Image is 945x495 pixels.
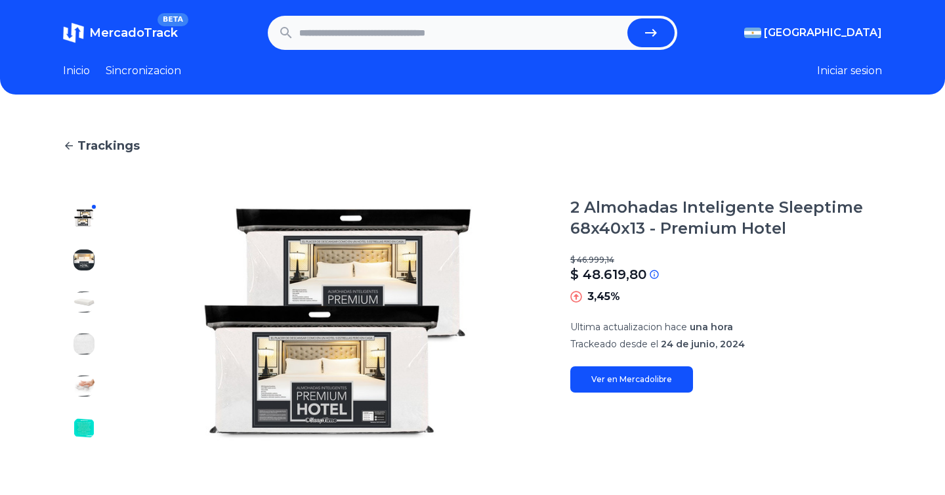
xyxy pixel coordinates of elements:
p: $ 48.619,80 [570,265,646,284]
span: Trackeado desde el [570,338,658,350]
span: 24 de junio, 2024 [661,338,745,350]
button: Iniciar sesion [817,63,882,79]
img: 2 Almohadas Inteligente Sleeptime 68x40x13 - Premium Hotel [73,249,94,270]
span: MercadoTrack [89,26,178,40]
img: 2 Almohadas Inteligente Sleeptime 68x40x13 - Premium Hotel [73,418,94,439]
span: [GEOGRAPHIC_DATA] [764,25,882,41]
span: Ultima actualizacion hace [570,321,687,333]
img: 2 Almohadas Inteligente Sleeptime 68x40x13 - Premium Hotel [73,207,94,228]
img: 2 Almohadas Inteligente Sleeptime 68x40x13 - Premium Hotel [73,334,94,355]
p: 3,45% [587,289,620,305]
img: 2 Almohadas Inteligente Sleeptime 68x40x13 - Premium Hotel [73,376,94,397]
img: MercadoTrack [63,22,84,43]
img: Argentina [744,28,761,38]
a: Trackings [63,137,882,155]
img: 2 Almohadas Inteligente Sleeptime 68x40x13 - Premium Hotel [131,197,544,449]
a: MercadoTrackBETA [63,22,178,43]
span: BETA [157,13,188,26]
a: Inicio [63,63,90,79]
a: Ver en Mercadolibre [570,366,693,393]
h1: 2 Almohadas Inteligente Sleeptime 68x40x13 - Premium Hotel [570,197,882,239]
button: [GEOGRAPHIC_DATA] [744,25,882,41]
span: una hora [690,321,733,333]
span: Trackings [77,137,140,155]
img: 2 Almohadas Inteligente Sleeptime 68x40x13 - Premium Hotel [73,291,94,312]
p: $ 46.999,14 [570,255,882,265]
a: Sincronizacion [106,63,181,79]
